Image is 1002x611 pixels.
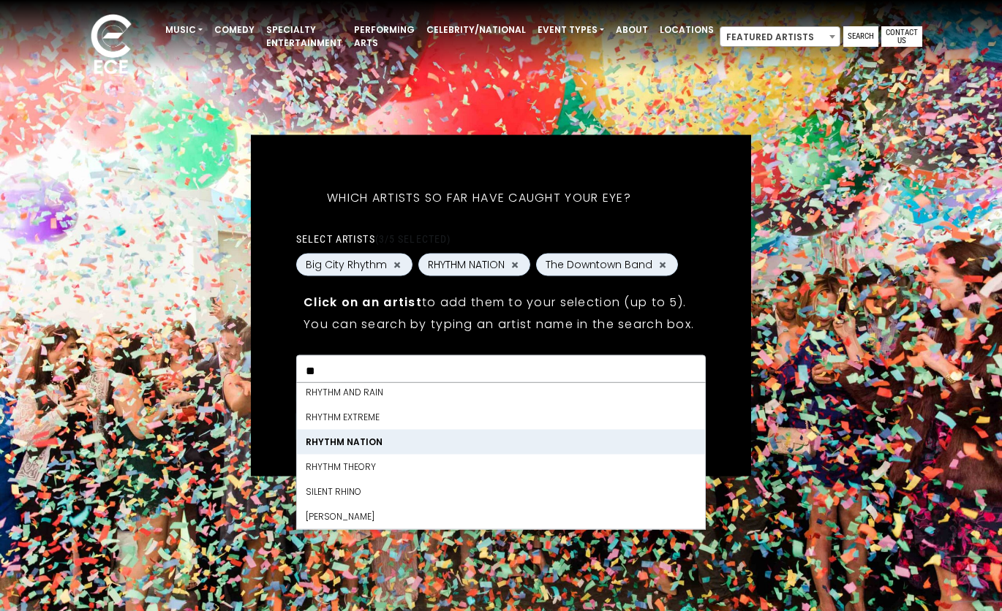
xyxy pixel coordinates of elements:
a: About [610,18,654,42]
label: Select artists [296,232,451,246]
a: Comedy [208,18,260,42]
textarea: Search [306,365,696,378]
span: Big City Rhythm [306,257,387,273]
a: Specialty Entertainment [260,18,348,56]
span: (3/5 selected) [375,233,451,245]
a: Music [159,18,208,42]
p: to add them to your selection (up to 5). [304,293,698,311]
img: ece_new_logo_whitev2-1.png [75,10,148,81]
h5: Which artists so far have caught your eye? [296,172,662,224]
button: Remove Big City Rhythm [391,258,403,271]
button: Remove The Downtown Band [657,258,668,271]
p: You can search by typing an artist name in the search box. [304,315,698,333]
a: Contact Us [881,26,922,47]
span: Featured Artists [720,26,840,47]
button: Remove RHYTHM NATION [509,258,521,271]
strong: Click on an artist [304,294,422,311]
a: Locations [654,18,720,42]
li: Rhythm Theory [297,455,705,479]
a: Search [843,26,878,47]
a: Performing Arts [348,18,421,56]
a: Celebrity/National [421,18,532,42]
li: [PERSON_NAME] [297,504,705,529]
span: The Downtown Band [546,257,652,273]
span: RHYTHM NATION [428,257,505,273]
li: Rhythm and Rain [297,380,705,405]
li: Rhythm Extreme [297,405,705,430]
span: Featured Artists [720,27,840,48]
li: RHYTHM NATION [297,430,705,455]
li: Silent Rhino [297,479,705,504]
a: Event Types [532,18,610,42]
